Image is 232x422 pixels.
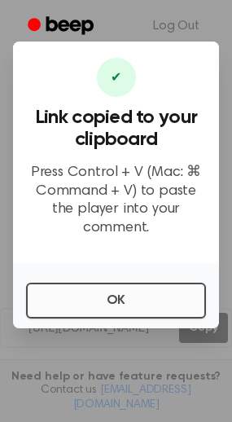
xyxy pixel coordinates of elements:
[26,107,206,151] h3: Link copied to your clipboard
[26,283,206,319] button: OK
[26,164,206,237] p: Press Control + V (Mac: ⌘ Command + V) to paste the player into your comment.
[137,7,216,46] a: Log Out
[97,58,136,97] div: ✔
[16,11,108,42] a: Beep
